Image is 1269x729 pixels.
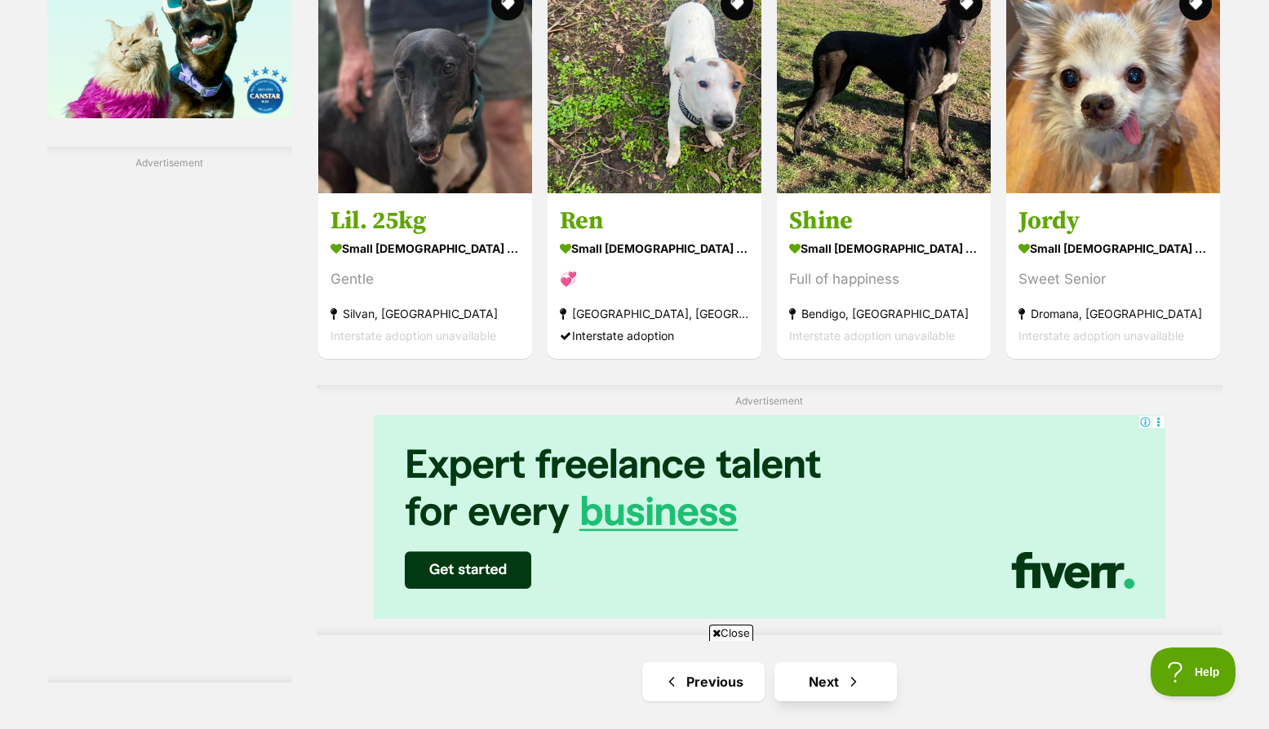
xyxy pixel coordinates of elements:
[318,193,532,359] a: Lil. 25kg small [DEMOGRAPHIC_DATA] Dog Gentle Silvan, [GEOGRAPHIC_DATA] Interstate adoption unava...
[1018,205,1208,236] h3: Jordy
[317,662,1222,701] nav: Pagination
[331,329,496,342] span: Interstate adoption unavailable
[777,193,991,359] a: Shine small [DEMOGRAPHIC_DATA] Dog Full of happiness Bendigo, [GEOGRAPHIC_DATA] Interstate adopti...
[47,147,292,683] div: Advertisement
[789,268,978,290] div: Full of happiness
[560,205,749,236] h3: Ren
[560,268,749,290] div: 💞
[560,303,749,325] strong: [GEOGRAPHIC_DATA], [GEOGRAPHIC_DATA]
[331,205,520,236] h3: Lil. 25kg
[1018,236,1208,260] strong: small [DEMOGRAPHIC_DATA] Dog
[789,205,978,236] h3: Shine
[789,236,978,260] strong: small [DEMOGRAPHIC_DATA] Dog
[789,303,978,325] strong: Bendigo, [GEOGRAPHIC_DATA]
[47,177,292,666] iframe: Advertisement
[789,329,955,342] span: Interstate adoption unavailable
[331,236,520,260] strong: small [DEMOGRAPHIC_DATA] Dog
[331,268,520,290] div: Gentle
[374,415,1165,619] iframe: Advertisement
[317,385,1222,635] div: Advertisement
[338,647,932,721] iframe: Advertisement
[331,303,520,325] strong: Silvan, [GEOGRAPHIC_DATA]
[560,236,749,260] strong: small [DEMOGRAPHIC_DATA] Dog
[709,625,753,641] span: Close
[1006,193,1220,359] a: Jordy small [DEMOGRAPHIC_DATA] Dog Sweet Senior Dromana, [GEOGRAPHIC_DATA] Interstate adoption un...
[1151,647,1236,696] iframe: Help Scout Beacon - Open
[1018,303,1208,325] strong: Dromana, [GEOGRAPHIC_DATA]
[1018,268,1208,290] div: Sweet Senior
[1018,329,1184,342] span: Interstate adoption unavailable
[548,193,761,359] a: Ren small [DEMOGRAPHIC_DATA] Dog 💞 [GEOGRAPHIC_DATA], [GEOGRAPHIC_DATA] Interstate adoption
[560,325,749,347] div: Interstate adoption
